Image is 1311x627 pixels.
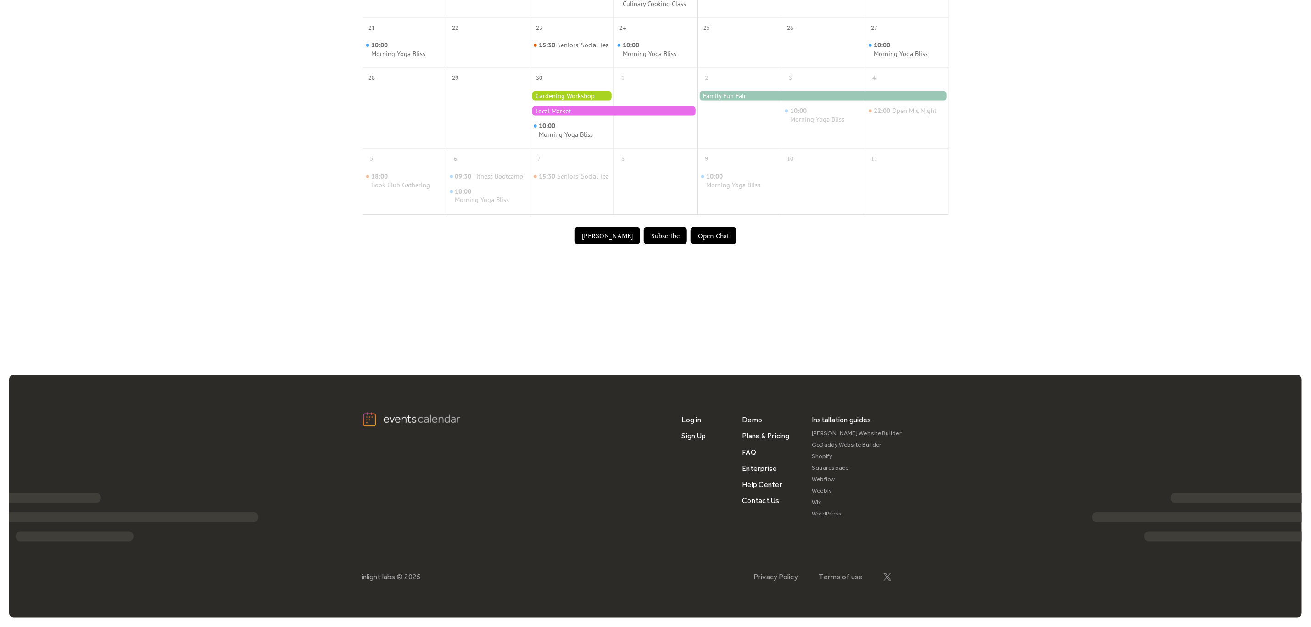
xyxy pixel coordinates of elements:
a: Wix [812,497,902,508]
a: Log in [682,412,701,428]
a: Squarespace [812,462,902,474]
a: Shopify [812,451,902,462]
a: Contact Us [742,493,779,509]
div: 2025 [404,572,421,581]
a: Enterprise [742,460,777,476]
div: inlight labs © [362,572,402,581]
a: Sign Up [682,428,706,444]
a: Privacy Policy [753,572,798,581]
a: [PERSON_NAME] Website Builder [812,428,902,439]
div: Installation guides [812,412,871,428]
a: Help Center [742,476,782,493]
a: Plans & Pricing [742,428,790,444]
a: Terms of use [819,572,863,581]
a: Webflow [812,474,902,485]
a: WordPress [812,508,902,520]
a: Weebly [812,485,902,497]
a: GoDaddy Website Builder [812,439,902,451]
a: Demo [742,412,762,428]
a: FAQ [742,444,756,460]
